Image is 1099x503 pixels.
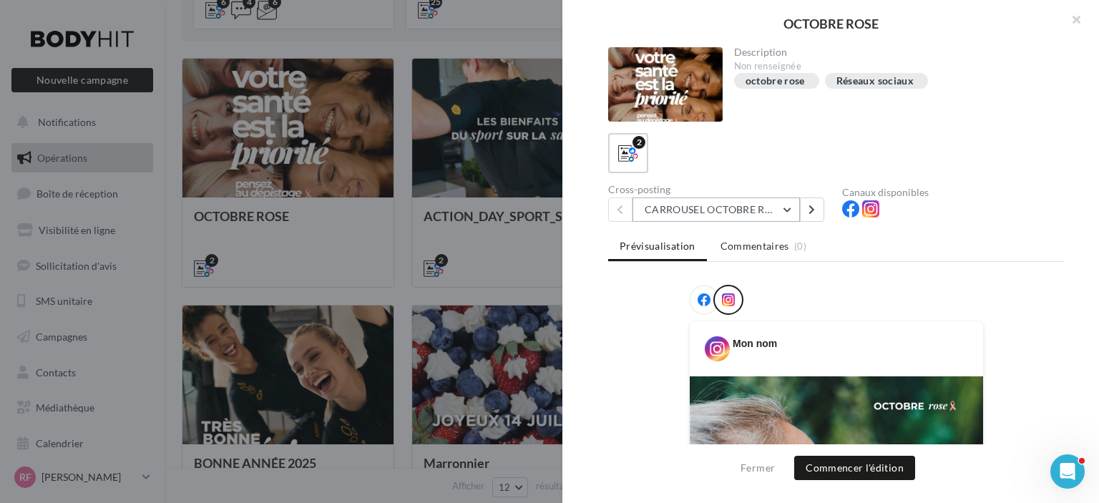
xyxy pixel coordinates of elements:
div: octobre rose [746,76,805,87]
button: Fermer [735,459,781,477]
iframe: Intercom live chat [1050,454,1085,489]
div: Cross-posting [608,185,831,195]
div: Réseaux sociaux [836,76,914,87]
div: OCTOBRE ROSE [585,17,1076,30]
div: Mon nom [733,336,777,351]
div: Description [734,47,1054,57]
button: CARROUSEL OCTOBRE ROSE [632,197,800,222]
button: Commencer l'édition [794,456,915,480]
div: 2 [632,136,645,149]
div: Canaux disponibles [842,187,1065,197]
div: Non renseignée [734,60,1054,73]
span: Commentaires [721,239,789,253]
span: (0) [794,240,806,252]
